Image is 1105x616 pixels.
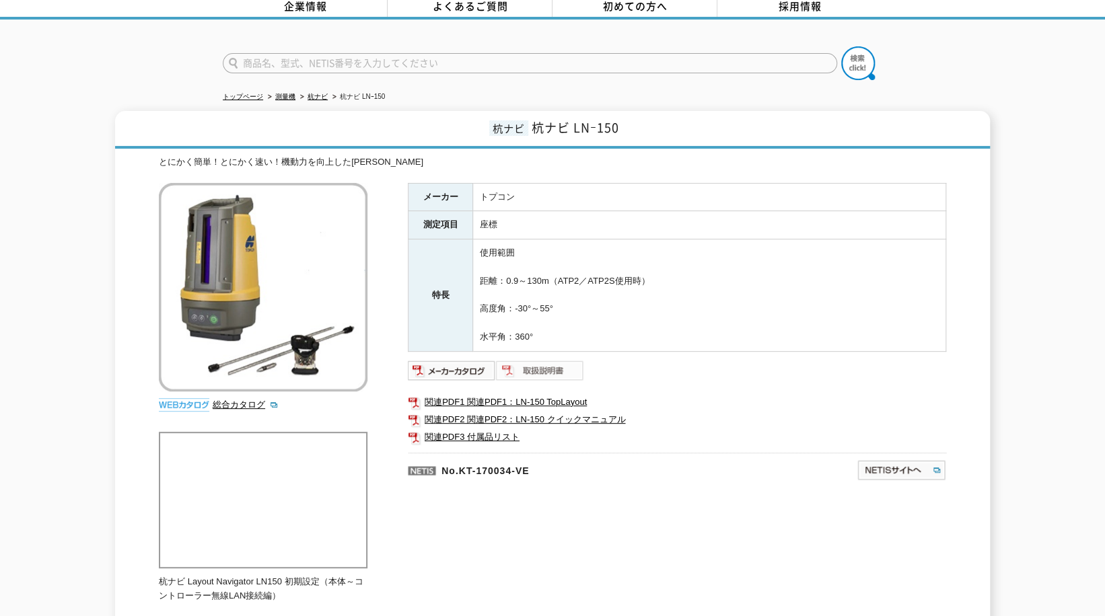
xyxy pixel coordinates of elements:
[213,399,279,410] a: 総合カタログ
[473,211,946,239] td: 座標
[841,46,875,80] img: btn_search.png
[408,183,473,211] th: メーカー
[408,369,496,379] a: メーカーカタログ
[496,369,584,379] a: 取扱説明書
[159,183,367,391] img: 杭ナビ LNｰ150
[159,575,367,603] p: 杭ナビ Layout Navigator LN150 初期設定（本体～コントローラー無線LAN接続編）
[408,211,473,239] th: 測定項目
[408,360,496,381] img: メーカーカタログ
[330,90,385,104] li: 杭ナビ LNｰ150
[408,393,946,411] a: 関連PDF1 関連PDF1：LN-150 TopLayout
[473,183,946,211] td: トプコン
[532,118,619,137] span: 杭ナビ LNｰ150
[489,120,528,136] span: 杭ナビ
[223,53,837,73] input: 商品名、型式、NETIS番号を入力してください
[408,239,473,352] th: 特長
[408,411,946,428] a: 関連PDF2 関連PDF2：LN-150 クイックマニュアル
[408,453,727,485] p: No.KT-170034-VE
[473,239,946,352] td: 使用範囲 距離：0.9～130m（ATP2／ATP2S使用時） 高度角：-30°～55° 水平角：360°
[223,93,263,100] a: トップページ
[159,398,209,412] img: webカタログ
[496,360,584,381] img: 取扱説明書
[275,93,295,100] a: 測量機
[857,459,946,481] img: NETISサイトへ
[159,155,946,169] div: とにかく簡単！とにかく速い！機動力を向上した[PERSON_NAME]
[308,93,328,100] a: 杭ナビ
[408,428,946,446] a: 関連PDF3 付属品リスト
